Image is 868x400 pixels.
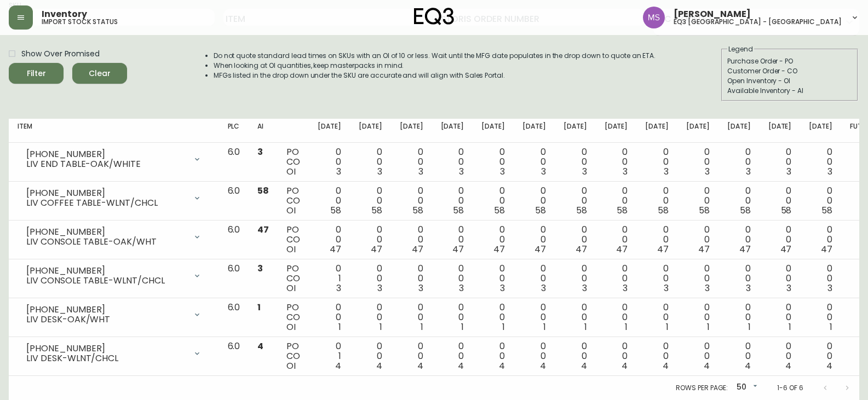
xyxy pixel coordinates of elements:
img: logo [414,8,455,25]
div: 0 0 [400,225,423,254]
div: 0 0 [522,341,546,371]
td: 6.0 [219,298,249,337]
td: 6.0 [219,259,249,298]
div: 0 0 [686,225,710,254]
span: 58 [453,204,464,217]
span: 4 [581,360,587,372]
div: Available Inventory - AI [727,86,852,96]
div: 0 0 [481,225,505,254]
div: 0 0 [564,264,587,293]
div: 0 0 [809,225,832,254]
div: 0 0 [441,341,464,371]
span: 4 [417,360,423,372]
span: 3 [623,282,628,294]
div: LIV CONSOLE TABLE-WLNT/CHCL [26,276,186,286]
div: 0 0 [605,147,628,177]
div: 50 [732,379,760,397]
div: [PHONE_NUMBER] [26,266,186,276]
th: [DATE] [309,119,350,143]
div: 0 0 [645,303,669,332]
span: 1 [666,321,669,333]
div: PO CO [286,147,300,177]
span: 58 [699,204,710,217]
span: 1 [789,321,791,333]
div: LIV DESK-OAK/WHT [26,315,186,324]
div: 0 0 [645,341,669,371]
div: 0 0 [522,225,546,254]
span: 47 [493,243,505,256]
span: 4 [499,360,505,372]
div: 0 0 [809,147,832,177]
div: 0 0 [645,186,669,216]
td: 6.0 [219,182,249,221]
span: 47 [330,243,341,256]
div: 0 0 [605,186,628,216]
div: 0 0 [564,303,587,332]
li: MFGs listed in the drop down under the SKU are accurate and will align with Sales Portal. [214,71,656,80]
span: 58 [617,204,628,217]
div: 0 0 [727,341,751,371]
div: Purchase Order - PO [727,56,852,66]
span: 3 [786,282,791,294]
span: 1 [338,321,341,333]
span: 47 [616,243,628,256]
span: 58 [658,204,669,217]
span: 4 [785,360,791,372]
th: [DATE] [718,119,760,143]
div: 0 0 [481,303,505,332]
div: 0 0 [359,225,382,254]
span: 3 [786,165,791,178]
div: 0 0 [768,341,792,371]
td: 6.0 [219,221,249,259]
div: 0 0 [727,225,751,254]
span: Clear [81,67,118,80]
div: 0 0 [605,341,628,371]
span: 3 [705,165,710,178]
span: 3 [336,282,341,294]
span: 3 [541,282,546,294]
span: 3 [257,146,263,158]
th: [DATE] [596,119,637,143]
div: 0 0 [441,147,464,177]
h5: import stock status [42,19,118,25]
div: 0 0 [481,147,505,177]
div: [PHONE_NUMBER] [26,344,186,353]
div: 0 1 [318,341,341,371]
span: Show Over Promised [21,48,100,60]
div: 0 0 [441,225,464,254]
div: 0 0 [359,303,382,332]
span: 3 [257,262,263,275]
span: 47 [257,223,269,236]
span: 1 [707,321,710,333]
button: Filter [9,63,64,84]
div: LIV CONSOLE TABLE-OAK/WHT [26,237,186,247]
span: 1 [625,321,628,333]
span: 3 [827,282,832,294]
span: OI [286,282,296,294]
th: [DATE] [350,119,391,143]
div: 0 0 [522,303,546,332]
span: OI [286,165,296,178]
span: 4 [540,360,546,372]
span: OI [286,204,296,217]
div: 0 0 [564,186,587,216]
h5: eq3 [GEOGRAPHIC_DATA] - [GEOGRAPHIC_DATA] [674,19,842,25]
div: 0 0 [441,303,464,332]
div: 0 0 [645,264,669,293]
span: OI [286,243,296,256]
div: 0 0 [645,147,669,177]
p: 1-6 of 6 [777,383,803,393]
div: 0 0 [809,186,832,216]
span: 4 [458,360,464,372]
div: 0 0 [727,147,751,177]
div: 0 0 [768,225,792,254]
span: 47 [452,243,464,256]
span: 1 [421,321,423,333]
span: 3 [664,282,669,294]
span: 4 [335,360,341,372]
span: Inventory [42,10,87,19]
span: 4 [704,360,710,372]
div: 0 0 [809,264,832,293]
p: Rows per page: [676,383,728,393]
div: 0 0 [686,303,710,332]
